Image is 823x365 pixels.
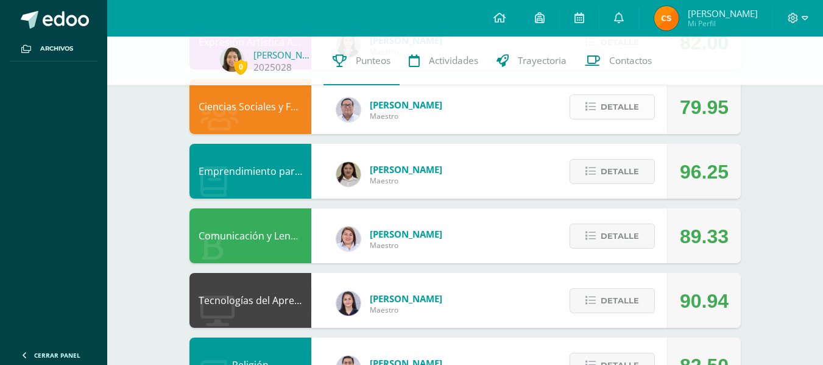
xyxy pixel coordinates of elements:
a: Archivos [10,37,97,62]
span: Punteos [356,54,390,67]
a: Contactos [576,37,661,85]
button: Detalle [570,224,655,249]
div: 79.95 [680,80,729,135]
div: Comunicación y Lenguaje, Idioma Español [189,208,311,263]
span: Actividades [429,54,478,67]
span: Detalle [601,225,639,247]
a: 2025028 [253,61,292,74]
span: Maestro [370,305,442,315]
span: Detalle [601,160,639,183]
span: [PERSON_NAME] [370,292,442,305]
span: [PERSON_NAME] [370,228,442,240]
div: 96.25 [680,144,729,199]
a: Punteos [323,37,400,85]
span: Detalle [601,289,639,312]
img: a4e180d3c88e615cdf9cba2a7be06673.png [336,227,361,251]
button: Detalle [570,159,655,184]
div: Emprendimiento para la Productividad [189,144,311,199]
span: Detalle [601,96,639,118]
span: Archivos [40,44,73,54]
button: Detalle [570,288,655,313]
button: Detalle [570,94,655,119]
div: 89.33 [680,209,729,264]
img: dbcf09110664cdb6f63fe058abfafc14.png [336,291,361,316]
span: 0 [234,59,247,74]
a: [PERSON_NAME] [253,49,314,61]
span: Maestro [370,111,442,121]
div: Ciencias Sociales y Formación Ciudadana [189,79,311,134]
span: Maestro [370,175,442,186]
img: 5778bd7e28cf89dedf9ffa8080fc1cd8.png [336,97,361,122]
div: Tecnologías del Aprendizaje y la Comunicación: Computación [189,273,311,328]
span: [PERSON_NAME] [370,163,442,175]
span: Cerrar panel [34,351,80,360]
img: 7b13906345788fecd41e6b3029541beb.png [336,162,361,186]
div: 90.94 [680,274,729,328]
span: Maestro [370,240,442,250]
a: Actividades [400,37,487,85]
span: [PERSON_NAME] [688,7,758,19]
img: 236f60812479887bd343fffca26c79af.png [654,6,679,30]
img: 6696d1ca05c0f433d35554cfcba90bb8.png [220,48,244,72]
span: Mi Perfil [688,18,758,29]
a: Trayectoria [487,37,576,85]
span: Trayectoria [518,54,567,67]
span: Contactos [609,54,652,67]
span: [PERSON_NAME] [370,99,442,111]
